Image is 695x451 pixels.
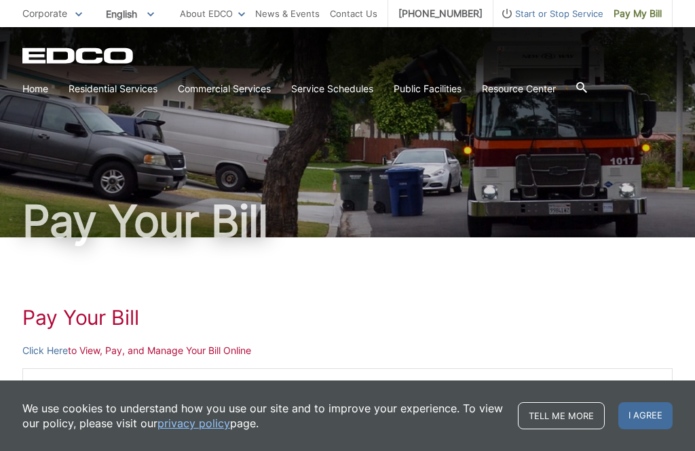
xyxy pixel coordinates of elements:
span: Corporate [22,7,67,19]
a: Resource Center [482,81,556,96]
span: I agree [618,402,673,429]
a: Contact Us [330,6,377,21]
a: Service Schedules [291,81,373,96]
h1: Pay Your Bill [22,199,673,243]
h1: Pay Your Bill [22,305,673,330]
a: privacy policy [157,416,230,431]
span: Pay My Bill [614,6,662,21]
a: Commercial Services [178,81,271,96]
a: Home [22,81,48,96]
a: Tell me more [518,402,605,429]
a: News & Events [255,6,320,21]
span: English [96,3,164,25]
a: Click Here [22,343,68,358]
p: We use cookies to understand how you use our site and to improve your experience. To view our pol... [22,401,504,431]
p: to View, Pay, and Manage Your Bill Online [22,343,673,358]
a: EDCD logo. Return to the homepage. [22,47,135,64]
a: Public Facilities [394,81,462,96]
a: About EDCO [180,6,245,21]
a: Residential Services [69,81,157,96]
